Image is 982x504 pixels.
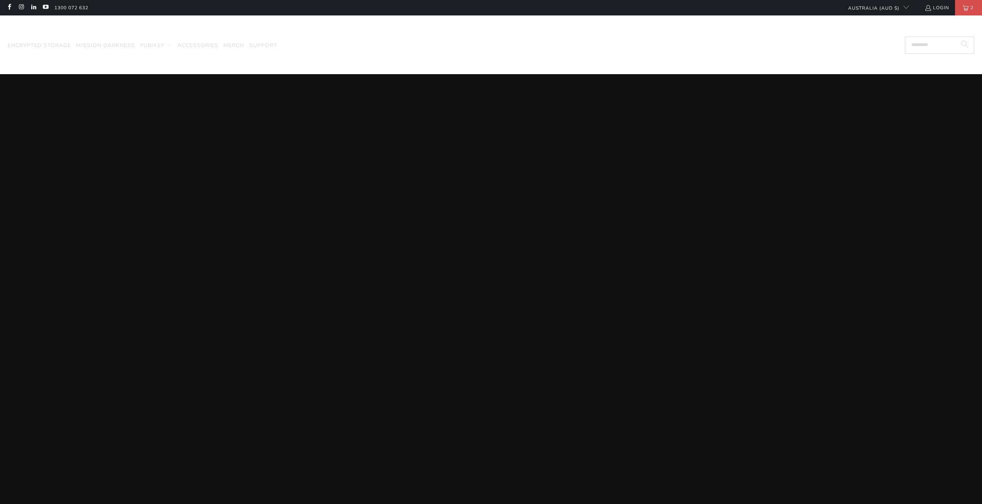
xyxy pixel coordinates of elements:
[8,42,71,49] span: Encrypted Storage
[30,5,37,11] a: Trust Panda Australia on LinkedIn
[249,37,277,55] a: Support
[140,37,172,55] summary: YubiKey
[177,37,218,55] a: Accessories
[140,42,164,49] span: YubiKey
[223,42,244,49] span: Merch
[223,37,244,55] a: Merch
[177,42,218,49] span: Accessories
[18,5,24,11] a: Trust Panda Australia on Instagram
[42,5,49,11] a: Trust Panda Australia on YouTube
[955,37,974,54] button: Search
[8,37,71,55] a: Encrypted Storage
[8,37,277,55] nav: Translation missing: en.navigation.header.main_nav
[76,37,135,55] a: Mission Darkness
[76,42,135,49] span: Mission Darkness
[905,37,974,54] input: Search...
[451,19,531,35] img: Trust Panda Australia
[249,42,277,49] span: Support
[925,3,949,12] a: Login
[6,5,12,11] a: Trust Panda Australia on Facebook
[54,3,88,12] a: 1300 072 632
